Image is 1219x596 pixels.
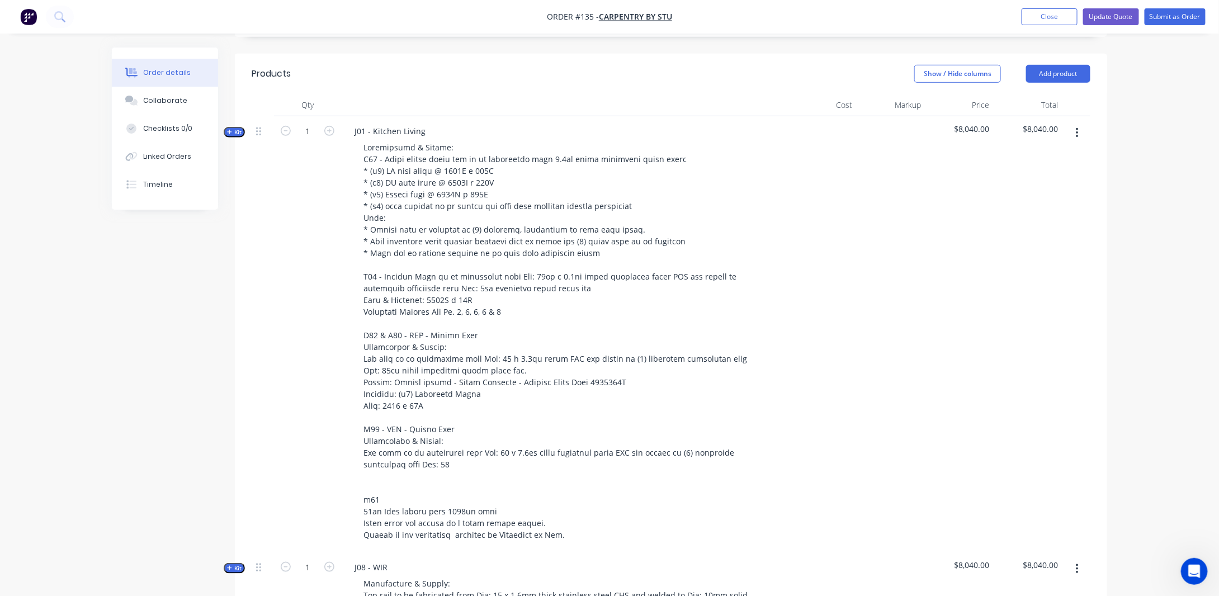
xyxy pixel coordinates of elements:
button: Update Quote [1083,8,1139,25]
div: Total [994,94,1063,116]
button: Checklists 0/0 [112,115,218,143]
span: $8,040.00 [999,559,1059,571]
span: $8,040.00 [999,123,1059,135]
div: Price [925,94,994,116]
button: Collaborate [112,87,218,115]
div: Products [252,67,291,81]
div: Cost [788,94,857,116]
span: $8,040.00 [930,123,990,135]
button: Timeline [112,171,218,198]
button: Close [1022,8,1078,25]
a: Carpentry By Stu [599,12,672,22]
div: Timeline [143,179,173,190]
div: Collaborate [143,96,187,106]
img: Factory [20,8,37,25]
div: J08 - WIR [346,559,396,575]
button: Linked Orders [112,143,218,171]
div: Order details [143,68,191,78]
button: Order details [112,59,218,87]
button: Submit as Order [1145,8,1206,25]
div: Linked Orders [143,152,191,162]
span: Order #135 - [547,12,599,22]
span: Kit [227,128,242,136]
div: Qty [274,94,341,116]
button: Kit [224,127,245,138]
div: J01 - Kitchen Living [346,123,434,139]
span: $8,040.00 [930,559,990,571]
button: Show / Hide columns [914,65,1001,83]
button: Add product [1026,65,1090,83]
div: Markup [857,94,926,116]
div: Checklists 0/0 [143,124,192,134]
span: Kit [227,564,242,573]
button: Kit [224,563,245,574]
iframe: Intercom live chat [1181,558,1208,585]
div: Loremipsumd & Sitame: C67 - Adipi elitse doeiu tem in ut laboreetdo magn 9.4al enima minimveni qu... [355,139,766,543]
